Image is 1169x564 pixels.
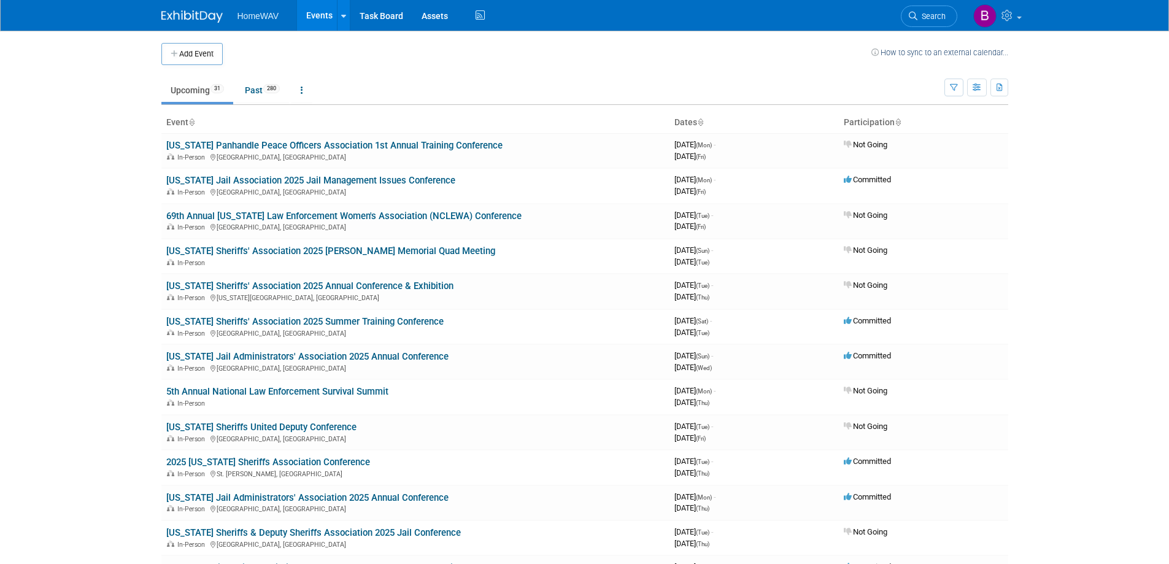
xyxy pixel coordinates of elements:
img: In-Person Event [167,330,174,336]
a: 2025 [US_STATE] Sheriffs Association Conference [166,457,370,468]
span: (Tue) [696,282,709,289]
span: - [710,316,712,325]
span: [DATE] [674,316,712,325]
th: Participation [839,112,1008,133]
span: - [711,457,713,466]
span: In-Person [177,505,209,513]
a: [US_STATE] Jail Association 2025 Jail Management Issues Conference [166,175,455,186]
span: (Mon) [696,177,712,183]
span: (Tue) [696,458,709,465]
span: In-Person [177,259,209,267]
span: In-Person [177,541,209,549]
span: Not Going [844,245,887,255]
img: In-Person Event [167,541,174,547]
img: ExhibitDay [161,10,223,23]
div: [US_STATE][GEOGRAPHIC_DATA], [GEOGRAPHIC_DATA] [166,292,665,302]
span: In-Person [177,294,209,302]
span: In-Person [177,188,209,196]
span: (Thu) [696,294,709,301]
span: (Thu) [696,470,709,477]
span: Not Going [844,211,887,220]
th: Event [161,112,669,133]
a: Sort by Event Name [188,117,195,127]
img: In-Person Event [167,400,174,406]
span: (Mon) [696,494,712,501]
span: [DATE] [674,245,713,255]
div: [GEOGRAPHIC_DATA], [GEOGRAPHIC_DATA] [166,222,665,231]
span: (Tue) [696,529,709,536]
span: Committed [844,175,891,184]
span: (Tue) [696,259,709,266]
div: [GEOGRAPHIC_DATA], [GEOGRAPHIC_DATA] [166,539,665,549]
span: [DATE] [674,152,706,161]
img: In-Person Event [167,294,174,300]
span: Not Going [844,280,887,290]
span: [DATE] [674,175,716,184]
span: [DATE] [674,492,716,501]
span: (Fri) [696,223,706,230]
span: - [711,245,713,255]
span: Not Going [844,386,887,395]
span: In-Person [177,223,209,231]
span: 280 [263,84,280,93]
a: Sort by Start Date [697,117,703,127]
span: [DATE] [674,363,712,372]
span: In-Person [177,365,209,373]
span: [DATE] [674,503,709,512]
span: [DATE] [674,422,713,431]
span: [DATE] [674,539,709,548]
th: Dates [669,112,839,133]
span: In-Person [177,470,209,478]
div: [GEOGRAPHIC_DATA], [GEOGRAPHIC_DATA] [166,328,665,338]
span: Not Going [844,422,887,431]
a: [US_STATE] Sheriffs' Association 2025 Summer Training Conference [166,316,444,327]
img: Blake Miller [973,4,997,28]
span: Committed [844,351,891,360]
span: In-Person [177,330,209,338]
span: In-Person [177,400,209,408]
div: [GEOGRAPHIC_DATA], [GEOGRAPHIC_DATA] [166,152,665,161]
a: [US_STATE] Sheriffs' Association 2025 Annual Conference & Exhibition [166,280,453,292]
span: [DATE] [674,328,709,337]
span: - [711,351,713,360]
span: [DATE] [674,222,706,231]
span: (Mon) [696,142,712,149]
div: [GEOGRAPHIC_DATA], [GEOGRAPHIC_DATA] [166,187,665,196]
a: Past280 [236,79,289,102]
span: In-Person [177,435,209,443]
span: (Sat) [696,318,708,325]
span: (Sun) [696,247,709,254]
a: [US_STATE] Sheriffs & Deputy Sheriffs Association 2025 Jail Conference [166,527,461,538]
span: [DATE] [674,433,706,442]
img: In-Person Event [167,470,174,476]
button: Add Event [161,43,223,65]
span: Committed [844,457,891,466]
span: - [711,422,713,431]
a: [US_STATE] Sheriffs United Deputy Conference [166,422,357,433]
span: [DATE] [674,140,716,149]
div: St. [PERSON_NAME], [GEOGRAPHIC_DATA] [166,468,665,478]
span: Not Going [844,140,887,149]
span: [DATE] [674,398,709,407]
span: [DATE] [674,386,716,395]
span: - [714,492,716,501]
span: [DATE] [674,257,709,266]
span: (Fri) [696,435,706,442]
span: - [711,527,713,536]
span: Not Going [844,527,887,536]
a: 69th Annual [US_STATE] Law Enforcement Women's Association (NCLEWA) Conference [166,211,522,222]
span: Committed [844,492,891,501]
span: (Thu) [696,400,709,406]
a: [US_STATE] Sheriffs' Association 2025 [PERSON_NAME] Memorial Quad Meeting [166,245,495,257]
span: [DATE] [674,280,713,290]
span: - [714,175,716,184]
span: [DATE] [674,527,713,536]
span: (Wed) [696,365,712,371]
span: - [714,386,716,395]
span: HomeWAV [237,11,279,21]
span: (Mon) [696,388,712,395]
div: [GEOGRAPHIC_DATA], [GEOGRAPHIC_DATA] [166,503,665,513]
span: (Thu) [696,505,709,512]
a: [US_STATE] Panhandle Peace Officers Association 1st Annual Training Conference [166,140,503,151]
a: Upcoming31 [161,79,233,102]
